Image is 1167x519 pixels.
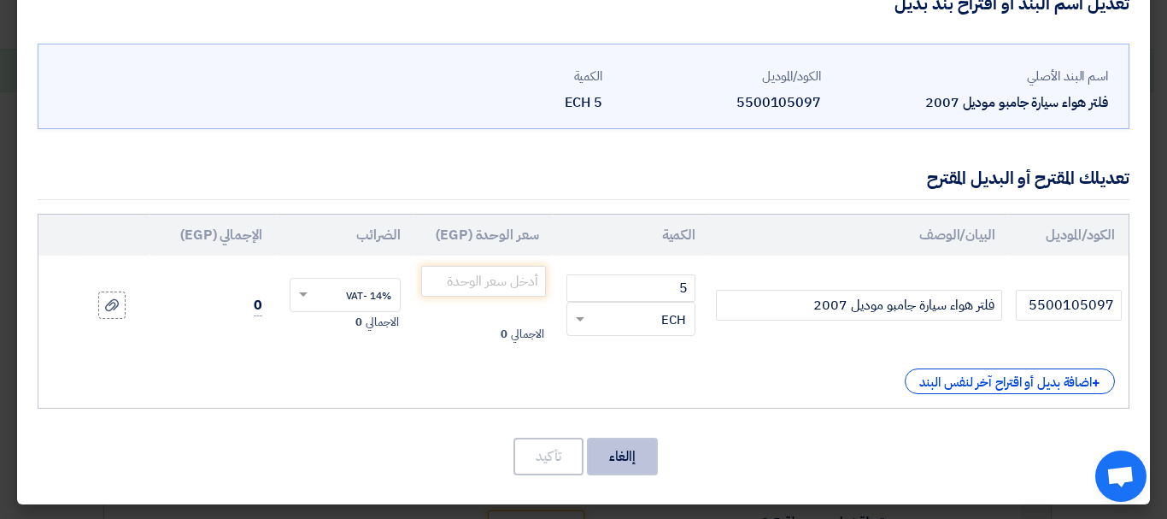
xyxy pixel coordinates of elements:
[397,92,602,113] div: 5 ECH
[501,326,507,343] span: 0
[835,92,1108,113] div: فلتر هواء سيارة جامبو موديل 2007
[716,290,1002,321] input: Add Item Description
[355,314,362,331] span: 0
[1095,451,1146,502] a: دردشة مفتوحة
[1009,215,1129,256] th: الكود/الموديل
[835,67,1108,86] div: اسم البند الأصلي
[616,92,821,113] div: 5500105097
[616,67,821,86] div: الكود/الموديل
[709,215,1009,256] th: البيان/الوصف
[276,215,414,256] th: الضرائب
[150,215,276,256] th: الإجمالي (EGP)
[1016,290,1122,321] input: الموديل
[553,215,709,256] th: الكمية
[566,274,695,302] input: RFQ_STEP1.ITEMS.2.AMOUNT_TITLE
[905,369,1115,394] div: اضافة بديل أو اقتراح آخر لنفس البند
[414,215,553,256] th: سعر الوحدة (EGP)
[366,314,398,331] span: الاجمالي
[661,310,686,330] span: ECH
[927,165,1129,191] div: تعديلك المقترح أو البديل المقترح
[290,278,401,312] ng-select: VAT
[511,326,543,343] span: الاجمالي
[1092,373,1100,393] span: +
[397,67,602,86] div: الكمية
[421,266,546,297] input: أدخل سعر الوحدة
[587,438,658,475] button: إالغاء
[513,438,583,475] button: تأكيد
[254,295,262,316] span: 0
